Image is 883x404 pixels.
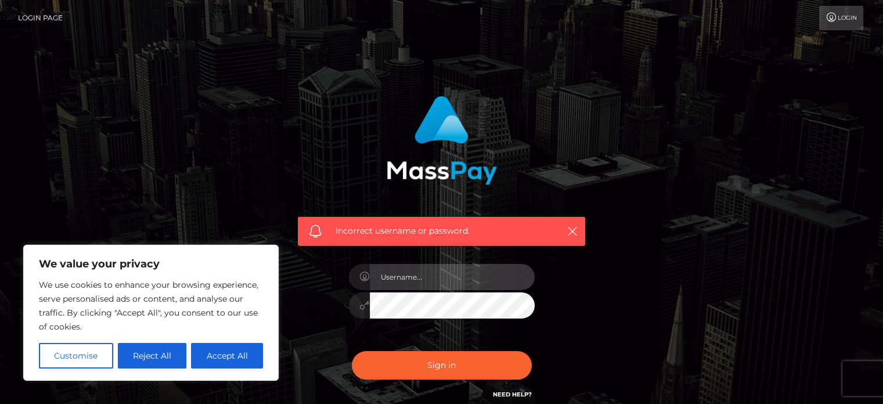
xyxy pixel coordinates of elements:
p: We value your privacy [39,257,263,271]
span: Incorrect username or password. [336,225,547,237]
button: Accept All [191,343,263,369]
a: Login [819,6,863,30]
a: Login Page [18,6,63,30]
button: Reject All [118,343,187,369]
input: Username... [370,264,535,290]
p: We use cookies to enhance your browsing experience, serve personalised ads or content, and analys... [39,278,263,334]
button: Customise [39,343,113,369]
div: We value your privacy [23,245,279,381]
img: MassPay Login [387,96,497,185]
a: Need Help? [493,391,532,398]
button: Sign in [352,351,532,380]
